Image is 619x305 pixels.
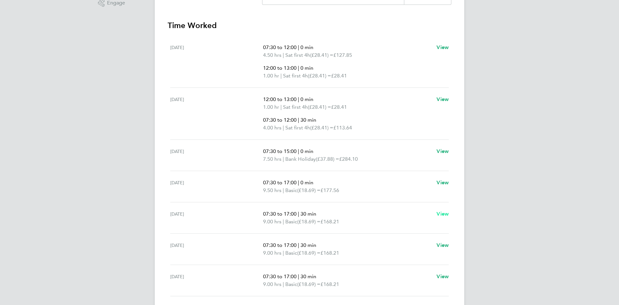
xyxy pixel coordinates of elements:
span: Sat first 4h [283,103,308,111]
span: (£28.41) = [310,125,333,131]
span: (£18.69) = [297,219,320,225]
span: View [437,179,449,186]
div: [DATE] [170,273,263,288]
span: £28.41 [331,73,347,79]
span: (£18.69) = [297,281,320,287]
div: [DATE] [170,241,263,257]
span: 7.50 hrs [263,156,281,162]
span: 30 min [300,117,316,123]
span: | [283,219,284,225]
span: £168.21 [320,281,339,287]
span: | [298,242,299,248]
span: | [283,52,284,58]
span: 30 min [300,242,316,248]
span: | [298,211,299,217]
span: Sat first 4h [285,124,310,132]
span: | [298,96,299,102]
span: Sat first 4h [283,72,308,80]
span: 9.00 hrs [263,250,281,256]
span: | [280,104,282,110]
a: View [437,44,449,51]
span: 12:00 to 13:00 [263,65,297,71]
div: [DATE] [170,147,263,163]
span: 07:30 to 12:00 [263,44,297,50]
span: | [283,125,284,131]
span: View [437,148,449,154]
span: £127.85 [333,52,352,58]
span: 4.50 hrs [263,52,281,58]
span: Bank Holiday [285,155,316,163]
span: £168.21 [320,250,339,256]
span: £177.56 [320,187,339,193]
a: View [437,210,449,218]
a: View [437,241,449,249]
div: [DATE] [170,96,263,132]
span: | [298,273,299,280]
span: 9.00 hrs [263,219,281,225]
span: 07:30 to 12:00 [263,117,297,123]
a: View [437,147,449,155]
span: | [283,187,284,193]
span: £168.21 [320,219,339,225]
span: | [283,281,284,287]
span: Basic [285,249,297,257]
a: View [437,96,449,103]
span: (£37.88) = [316,156,339,162]
span: | [283,156,284,162]
span: 1.00 hr [263,73,279,79]
span: | [298,148,299,154]
span: 30 min [300,211,316,217]
span: Sat first 4h [285,51,310,59]
span: Basic [285,280,297,288]
span: | [298,179,299,186]
span: £113.64 [333,125,352,131]
span: 0 min [300,148,313,154]
span: 0 min [300,179,313,186]
span: (£28.41) = [310,52,333,58]
span: 07:30 to 17:00 [263,273,297,280]
span: 12:00 to 13:00 [263,96,297,102]
span: 30 min [300,273,316,280]
span: Basic [285,187,297,194]
span: | [283,250,284,256]
span: | [298,65,299,71]
span: 0 min [300,44,313,50]
span: (£18.69) = [297,250,320,256]
span: Engage [107,0,125,6]
span: View [437,242,449,248]
div: [DATE] [170,44,263,80]
span: | [280,73,282,79]
span: Basic [285,218,297,226]
span: 07:30 to 17:00 [263,242,297,248]
span: | [298,117,299,123]
a: View [437,273,449,280]
span: 0 min [300,96,313,102]
span: 07:30 to 15:00 [263,148,297,154]
div: [DATE] [170,179,263,194]
h3: Time Worked [168,20,451,31]
span: £284.10 [339,156,358,162]
span: £28.41 [331,104,347,110]
span: (£28.41) = [308,104,331,110]
span: | [298,44,299,50]
span: 07:30 to 17:00 [263,211,297,217]
a: View [437,179,449,187]
span: 9.50 hrs [263,187,281,193]
span: 9.00 hrs [263,281,281,287]
span: 07:30 to 17:00 [263,179,297,186]
span: View [437,96,449,102]
span: (£18.69) = [297,187,320,193]
span: (£28.41) = [308,73,331,79]
span: 1.00 hr [263,104,279,110]
span: View [437,211,449,217]
span: 4.00 hrs [263,125,281,131]
span: View [437,44,449,50]
div: [DATE] [170,210,263,226]
span: View [437,273,449,280]
span: 0 min [300,65,313,71]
